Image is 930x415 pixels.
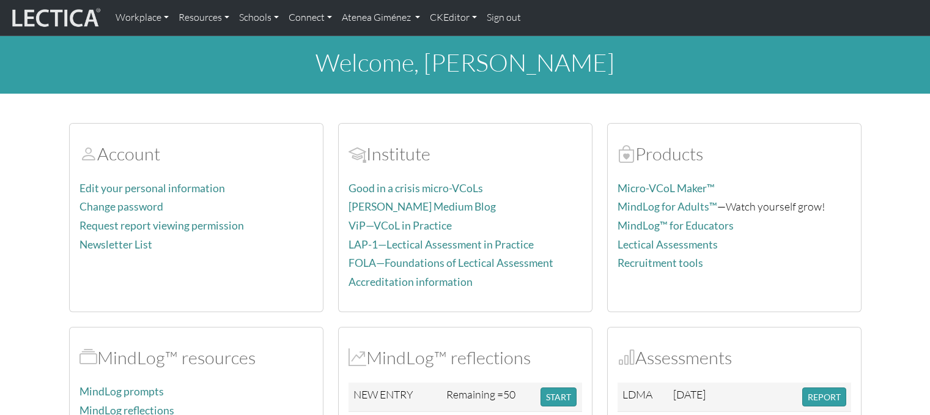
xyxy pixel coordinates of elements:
[618,256,703,269] a: Recruitment tools
[618,346,635,368] span: Assessments
[79,346,97,368] span: MindLog™ resources
[673,387,706,401] span: [DATE]
[441,383,536,412] td: Remaining =
[618,238,718,251] a: Lectical Assessments
[174,5,234,31] a: Resources
[618,200,717,213] a: MindLog for Adults™
[79,200,163,213] a: Change password
[618,347,851,368] h2: Assessments
[618,143,635,165] span: Products
[349,143,582,165] h2: Institute
[111,5,174,31] a: Workplace
[349,347,582,368] h2: MindLog™ reflections
[618,143,851,165] h2: Products
[503,387,515,401] span: 50
[349,346,366,368] span: MindLog
[79,143,313,165] h2: Account
[9,6,101,29] img: lecticalive
[349,182,483,195] a: Good in a crisis micro-VCoLs
[425,5,482,31] a: CKEditor
[79,182,225,195] a: Edit your personal information
[618,383,669,412] td: LDMA
[284,5,337,31] a: Connect
[79,219,244,232] a: Request report viewing permission
[349,275,473,288] a: Accreditation information
[618,182,715,195] a: Micro-VCoL Maker™
[482,5,526,31] a: Sign out
[802,387,846,406] button: REPORT
[234,5,284,31] a: Schools
[79,385,164,398] a: MindLog prompts
[349,143,366,165] span: Account
[349,219,452,232] a: ViP—VCoL in Practice
[79,143,97,165] span: Account
[349,200,496,213] a: [PERSON_NAME] Medium Blog
[618,198,851,215] p: —Watch yourself grow!
[337,5,425,31] a: Atenea Giménez
[349,256,553,269] a: FOLA—Foundations of Lectical Assessment
[79,347,313,368] h2: MindLog™ resources
[79,238,152,251] a: Newsletter List
[541,387,577,406] button: START
[618,219,734,232] a: MindLog™ for Educators
[349,238,534,251] a: LAP-1—Lectical Assessment in Practice
[349,383,442,412] td: NEW ENTRY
